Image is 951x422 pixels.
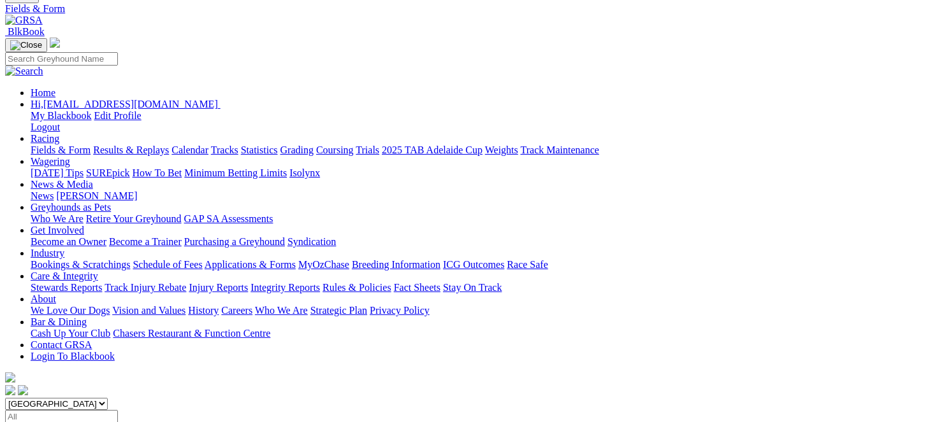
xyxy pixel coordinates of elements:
a: Purchasing a Greyhound [184,236,285,247]
a: Track Maintenance [521,144,599,155]
a: Cash Up Your Club [31,328,110,339]
a: Fields & Form [31,144,91,155]
a: Calendar [171,144,208,155]
div: About [31,305,946,316]
a: Who We Are [255,305,308,316]
div: Greyhounds as Pets [31,213,946,225]
a: Grading [280,144,314,155]
img: logo-grsa-white.png [50,38,60,48]
a: Hi,[EMAIL_ADDRESS][DOMAIN_NAME] [31,99,221,109]
div: Bar & Dining [31,328,946,339]
img: Search [5,66,43,77]
a: Become an Owner [31,236,106,247]
a: Trials [356,144,379,155]
img: logo-grsa-white.png [5,372,15,383]
a: Login To Blackbook [31,351,115,362]
a: Racing [31,133,59,144]
a: News [31,190,54,201]
a: Stewards Reports [31,282,102,293]
a: Minimum Betting Limits [184,167,287,178]
a: Injury Reports [189,282,248,293]
a: Privacy Policy [370,305,430,316]
a: Bar & Dining [31,316,87,327]
a: Results & Replays [93,144,169,155]
div: Hi,[EMAIL_ADDRESS][DOMAIN_NAME] [31,110,946,133]
a: [PERSON_NAME] [56,190,137,201]
a: Applications & Forms [205,259,296,270]
a: Vision and Values [112,305,185,316]
div: Wagering [31,167,946,179]
img: GRSA [5,15,43,26]
span: Hi, [EMAIL_ADDRESS][DOMAIN_NAME] [31,99,218,109]
a: 2025 TAB Adelaide Cup [382,144,483,155]
img: facebook.svg [5,385,15,395]
div: Industry [31,259,946,271]
a: Breeding Information [352,259,440,270]
a: History [188,305,219,316]
a: Race Safe [507,259,548,270]
a: Strategic Plan [310,305,367,316]
input: Search [5,52,118,66]
img: Close [10,40,42,50]
a: BlkBook [5,26,45,37]
a: About [31,293,56,304]
a: Logout [31,122,60,132]
a: Rules & Policies [323,282,391,293]
div: News & Media [31,190,946,202]
a: News & Media [31,179,93,190]
a: Who We Are [31,213,83,224]
a: Statistics [241,144,278,155]
a: Careers [221,305,252,316]
a: Care & Integrity [31,271,98,281]
a: Chasers Restaurant & Function Centre [113,328,270,339]
a: Become a Trainer [109,236,182,247]
a: Fact Sheets [394,282,440,293]
a: Fields & Form [5,3,946,15]
a: My Blackbook [31,110,92,121]
a: Home [31,87,55,98]
a: Track Injury Rebate [105,282,186,293]
a: How To Bet [133,167,182,178]
div: Racing [31,144,946,156]
a: Bookings & Scratchings [31,259,130,270]
span: BlkBook [8,26,45,37]
a: We Love Our Dogs [31,305,110,316]
a: Wagering [31,156,70,167]
button: Toggle navigation [5,38,47,52]
div: Get Involved [31,236,946,248]
a: Contact GRSA [31,339,92,350]
a: Integrity Reports [250,282,320,293]
a: Retire Your Greyhound [86,213,182,224]
a: Industry [31,248,64,258]
img: twitter.svg [18,385,28,395]
a: Isolynx [289,167,320,178]
a: SUREpick [86,167,129,178]
a: ICG Outcomes [443,259,504,270]
a: Syndication [287,236,336,247]
a: Weights [485,144,518,155]
div: Care & Integrity [31,282,946,293]
a: GAP SA Assessments [184,213,273,224]
a: Coursing [316,144,354,155]
a: Edit Profile [94,110,142,121]
a: Tracks [211,144,238,155]
a: Greyhounds as Pets [31,202,111,213]
a: MyOzChase [298,259,349,270]
a: [DATE] Tips [31,167,83,178]
a: Stay On Track [443,282,502,293]
a: Get Involved [31,225,84,236]
a: Schedule of Fees [133,259,202,270]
